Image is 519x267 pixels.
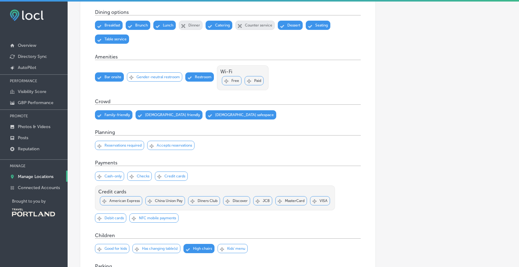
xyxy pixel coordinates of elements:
[215,113,274,117] p: [DEMOGRAPHIC_DATA] safespace
[233,199,248,203] p: Discover
[18,135,28,140] p: Posts
[18,43,36,48] p: Overview
[18,185,60,190] p: Connected Accounts
[95,160,117,166] p: Payments
[10,10,44,21] img: fda3e92497d09a02dc62c9cd864e3231.png
[18,89,46,94] p: Visibility Score
[287,23,300,27] p: Dessert
[164,174,185,178] p: Credit cards
[227,246,245,251] p: Kids' menu
[157,143,192,148] p: Accepts reservations
[18,146,39,152] p: Reputation
[104,75,121,79] p: Bar onsite
[95,9,129,15] p: Dining options
[135,23,148,27] p: Brunch
[104,174,122,178] p: Cash-only
[18,100,53,105] p: GBP Performance
[195,75,211,79] p: Restroom
[104,37,127,41] p: Table service
[104,143,142,148] p: Reservations required
[95,233,115,238] p: Children
[163,23,173,27] p: Lunch
[109,199,140,203] p: American Express
[231,79,239,83] p: Free
[18,54,47,59] p: Directory Sync
[245,23,272,27] p: Counter service
[142,246,178,251] p: Has changing table(s)
[285,199,305,203] p: MasterCard
[320,199,328,203] p: VISA
[104,216,124,220] p: Debit cards
[198,199,218,203] p: Diners Club
[137,174,149,178] p: Checks
[215,23,230,27] p: Catering
[139,216,176,220] p: NFC mobile payments
[254,79,261,83] p: Paid
[98,189,332,195] p: Credit cards
[95,99,111,104] p: Crowd
[136,75,180,79] p: Gender-neutral restroom
[104,113,130,117] p: Family-friendly
[155,199,183,203] p: China Union Pay
[95,54,118,60] p: Amenities
[12,208,55,216] img: Travel Portland
[18,124,50,129] p: Photos & Videos
[263,199,270,203] p: JCB
[145,113,200,117] p: [DEMOGRAPHIC_DATA] friendly
[12,199,68,204] p: Brought to you by
[18,65,36,70] p: AutoPilot
[95,129,115,135] p: Planning
[18,174,53,179] p: Manage Locations
[104,246,127,251] p: Good for kids
[104,23,120,27] p: Breakfast
[193,246,212,251] p: High chairs
[188,23,200,27] p: Dinner
[315,23,328,27] p: Seating
[220,69,265,75] p: Wi-Fi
